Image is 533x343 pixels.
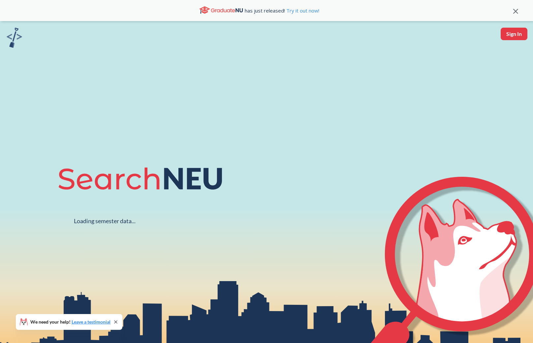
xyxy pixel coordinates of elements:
span: has just released! [245,7,319,14]
a: Try it out now! [285,7,319,14]
div: Loading semester data... [74,217,136,225]
span: We need your help! [30,320,110,324]
img: sandbox logo [7,28,22,48]
button: Sign In [501,28,527,40]
a: Leave a testimonial [72,319,110,325]
a: sandbox logo [7,28,22,50]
